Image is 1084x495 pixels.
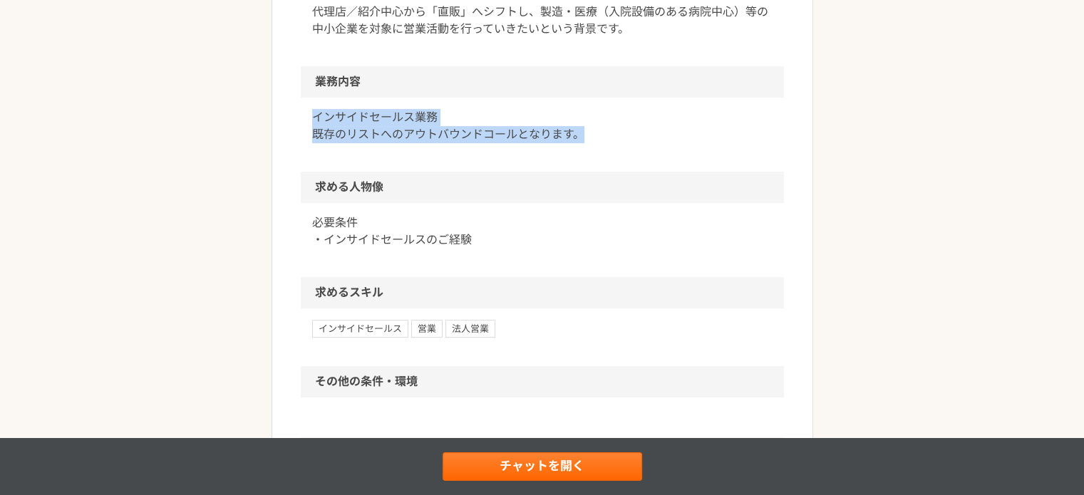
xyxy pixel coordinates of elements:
h2: その他の条件・環境 [301,366,784,397]
a: チャットを開く [443,452,642,481]
h2: 募集期間 [301,437,784,469]
span: 営業 [411,320,443,337]
p: 必要条件 ・インサイドセールスのご経験 [312,214,773,249]
h2: 求めるスキル [301,277,784,308]
p: インサイドセールス業務 既存のリストへのアウトバウンドコールとなります。 [312,109,773,143]
h2: 業務内容 [301,66,784,98]
span: 法人営業 [445,320,495,337]
h2: 求める人物像 [301,172,784,203]
span: インサイドセールス [312,320,408,337]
